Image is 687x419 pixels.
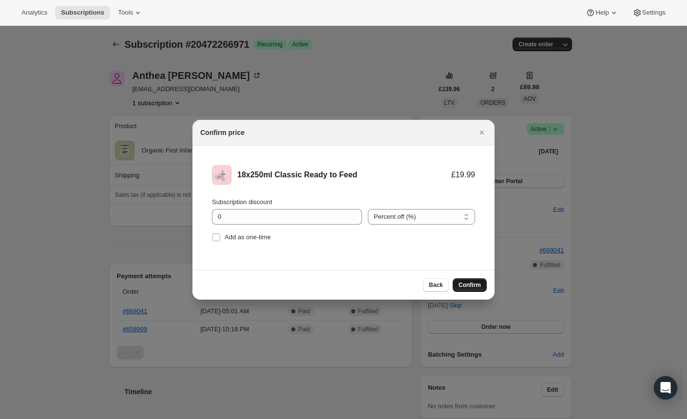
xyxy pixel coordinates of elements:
[595,9,609,17] span: Help
[237,170,451,180] div: 18x250ml Classic Ready to Feed
[458,281,481,289] span: Confirm
[61,9,104,17] span: Subscriptions
[654,376,677,400] div: Open Intercom Messenger
[475,126,489,139] button: Close
[16,6,53,19] button: Analytics
[429,281,443,289] span: Back
[21,9,47,17] span: Analytics
[112,6,149,19] button: Tools
[642,9,666,17] span: Settings
[453,278,487,292] button: Confirm
[200,128,245,137] h2: Confirm price
[212,165,231,185] img: 18x250ml Classic Ready to Feed
[423,278,449,292] button: Back
[118,9,133,17] span: Tools
[451,170,475,180] div: £19.99
[55,6,110,19] button: Subscriptions
[627,6,671,19] button: Settings
[212,198,272,206] span: Subscription discount
[225,233,271,241] span: Add as one-time
[580,6,624,19] button: Help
